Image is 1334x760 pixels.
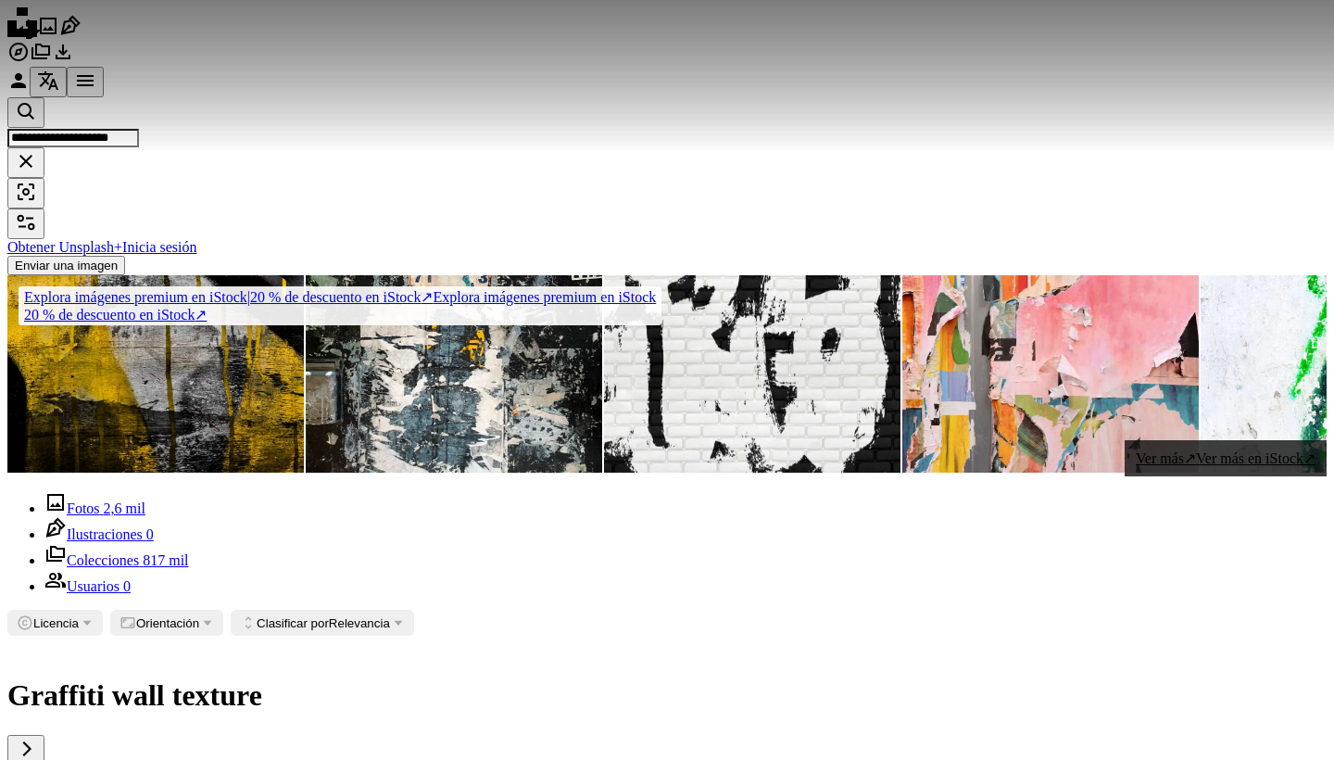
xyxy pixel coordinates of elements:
[604,275,900,473] img: Graffiti de pared de ladrillo negro. Letras abstractas de pinceladas. Estilo de arte callejero. A...
[104,500,145,516] span: 2,6 mil
[306,275,602,473] img: Pósters de pared urbana grunge
[24,289,433,305] span: 20 % de descuento en iStock ↗
[257,616,390,630] span: Relevancia
[902,275,1199,473] img: Piezas de papel desgarrado de la pared utilizado como cartelera
[44,552,189,568] a: Colecciones 817 mil
[44,526,154,542] a: Ilustraciones 0
[33,616,79,630] span: Licencia
[52,50,74,66] a: Historial de descargas
[7,50,30,66] a: Explorar
[30,67,67,97] button: Idioma
[59,24,82,40] a: Ilustraciones
[7,79,30,95] a: Iniciar sesión / Registrarse
[7,256,125,275] button: Enviar una imagen
[146,526,154,542] span: 0
[257,616,329,630] span: Clasificar por
[1125,440,1327,476] a: Ver más↗Ver más en iStock↗
[143,552,188,568] span: 817 mil
[67,67,104,97] button: Menú
[30,50,52,66] a: Colecciones
[122,239,196,255] a: Inicia sesión
[37,24,59,40] a: Fotos
[7,178,44,209] button: Búsqueda visual
[7,275,673,336] a: Explora imágenes premium en iStock|20 % de descuento en iStock↗Explora imágenes premium en iStock...
[24,289,250,305] span: Explora imágenes premium en iStock |
[1136,450,1196,466] span: Ver más ↗
[44,500,145,516] a: Fotos 2,6 mil
[7,678,1327,713] h1: Graffiti wall texture
[44,578,131,594] a: Usuarios 0
[7,147,44,178] button: Borrar
[123,578,131,594] span: 0
[7,239,122,255] a: Obtener Unsplash+
[1196,450,1315,466] span: Ver más en iStock ↗
[7,275,304,473] img: Grungy pintado pared, Bangkok, Tailandia
[7,610,103,636] button: Licencia
[136,616,199,630] span: Orientación
[231,610,414,636] button: Clasificar porRelevancia
[110,610,223,636] button: Orientación
[7,24,37,40] a: Inicio — Unsplash
[7,97,1327,209] form: Encuentra imágenes en todo el sitio
[7,209,44,239] button: Filtros
[7,97,44,128] button: Buscar en Unsplash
